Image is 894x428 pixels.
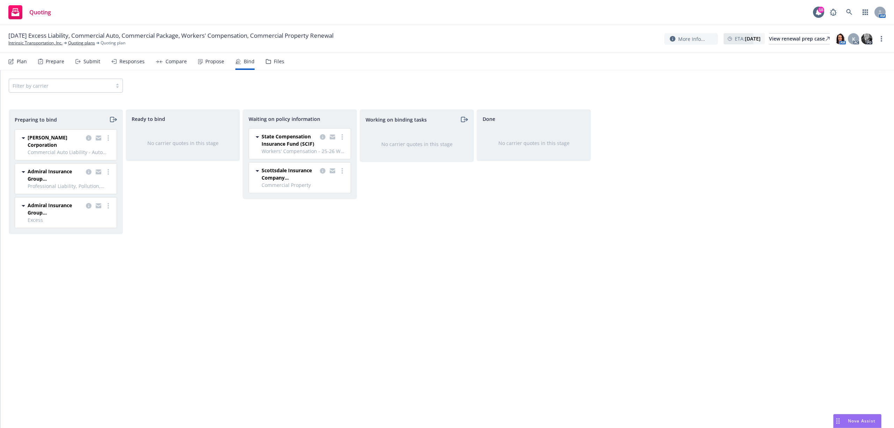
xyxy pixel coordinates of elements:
div: Compare [166,59,187,64]
span: Nova Assist [848,418,875,424]
span: Scottsdale Insurance Company (Nationwide) [262,167,317,181]
span: Commercial Auto Liability - Auto Renewal Quote [28,148,112,156]
a: more [104,168,112,176]
a: copy logging email [85,202,93,210]
div: Plan [17,59,27,64]
span: Admiral Insurance Group ([PERSON_NAME] Corporation) [28,168,83,182]
span: Quoting [29,9,51,15]
a: copy logging email [85,168,93,176]
a: View renewal prep case [769,33,830,44]
span: Ready to bind [132,115,165,123]
div: No carrier quotes in this stage [137,139,228,147]
a: copy logging email [94,168,103,176]
a: more [877,35,886,43]
span: ETA : [735,35,761,42]
a: Switch app [858,5,872,19]
span: Preparing to bind [15,116,57,123]
div: No carrier quotes in this stage [488,139,579,147]
span: Done [483,115,495,123]
span: [PERSON_NAME] Corporation [28,134,83,148]
span: Quoting plan [101,40,125,46]
div: Submit [83,59,100,64]
div: 18 [818,7,824,13]
a: Search [842,5,856,19]
a: copy logging email [94,202,103,210]
a: Report a Bug [826,5,840,19]
button: Nova Assist [833,414,881,428]
a: copy logging email [85,134,93,142]
strong: [DATE] [745,35,761,42]
div: Files [274,59,284,64]
div: Bind [244,59,255,64]
div: Drag to move [834,414,842,428]
span: Commercial Property [262,181,346,189]
div: View renewal prep case [769,34,830,44]
a: Intrinsic Transportation, Inc. [8,40,63,46]
img: photo [861,33,872,44]
a: more [104,134,112,142]
a: copy logging email [94,134,103,142]
span: More info... [678,35,705,43]
a: Quoting plans [68,40,95,46]
button: More info... [664,33,718,45]
div: Prepare [46,59,64,64]
a: more [338,133,346,141]
a: more [104,202,112,210]
a: copy logging email [328,133,337,141]
div: Responses [119,59,145,64]
a: moveRight [109,115,117,124]
a: more [338,167,346,175]
a: copy logging email [318,167,327,175]
span: [DATE] Excess Liability, Commercial Auto, Commercial Package, Workers' Compensation, Commercial P... [8,31,334,40]
span: Professional Liability, Pollution, General Liability, Cyber Liability, Employee Benefits Liability [28,182,112,190]
span: State Compensation Insurance Fund (SCIF) [262,133,317,147]
a: moveRight [460,115,468,124]
span: Working on binding tasks [366,116,427,123]
span: Excess [28,216,112,224]
span: Waiting on policy information [249,115,320,123]
span: Admiral Insurance Group ([PERSON_NAME] Corporation) [28,202,83,216]
a: Quoting [6,2,54,22]
a: copy logging email [328,167,337,175]
span: Workers' Compensation - 25-26 WC Renewal Quote from SCIF [262,147,346,155]
div: No carrier quotes in this stage [371,140,462,148]
img: photo [835,33,846,44]
a: copy logging email [318,133,327,141]
span: K [852,35,855,43]
div: Propose [205,59,224,64]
